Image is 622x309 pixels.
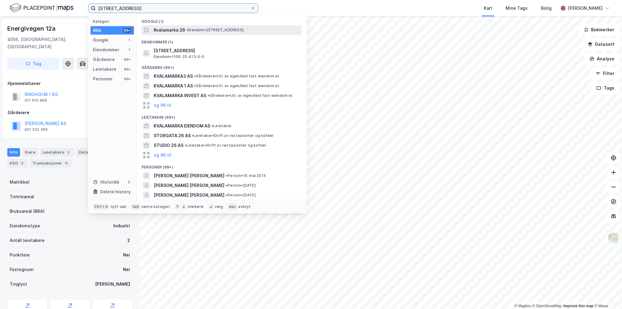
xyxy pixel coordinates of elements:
div: Personer (99+) [137,160,307,171]
div: markere [188,204,203,209]
div: Nei [123,251,130,259]
div: Tinglyst [10,280,27,288]
div: Ctrl + k [93,204,109,210]
span: Gårdeiere • Utl. av egen/leid fast eiendom el. [194,74,280,79]
button: Tag [7,58,60,70]
div: esc [228,204,237,210]
img: Z [608,232,619,244]
div: 1 [127,38,132,42]
div: Datasett [76,148,106,157]
div: Tomteareal [10,193,34,200]
div: Alle [93,27,101,34]
div: Hjemmelshaver [8,80,132,87]
div: nytt søk [111,204,127,209]
div: 11 [63,160,69,166]
span: Person • 19. mai 2015 [226,173,266,178]
div: Mine Tags [506,5,528,12]
div: 99+ [123,57,132,62]
div: Google [93,36,108,44]
div: Nei [123,266,130,273]
a: Improve this map [563,304,593,308]
div: Eiendommer [93,46,119,53]
div: velg [215,204,223,209]
div: Festegrunn [10,266,33,273]
div: 99+ [123,28,132,33]
button: Bokmerker [579,24,620,36]
div: Kategori [93,19,134,24]
button: Tags [591,82,620,94]
span: Gårdeiere • Utl. av egen/leid fast eiendom el. [207,93,293,98]
div: 911 610 868 [25,98,47,103]
div: Bolig [541,5,552,12]
span: STORGATA 26 AS [154,132,191,139]
div: Matrikkel [10,178,29,186]
span: • [211,124,213,128]
div: Delete history [100,188,131,195]
div: Leietakere [93,66,116,73]
a: Mapbox [514,304,531,308]
button: Datasett [583,38,620,50]
span: • [226,173,227,178]
div: [PERSON_NAME] [95,280,130,288]
div: [PERSON_NAME] [568,5,603,12]
span: [PERSON_NAME] [PERSON_NAME] [154,192,224,199]
div: Punktleie [10,251,30,259]
span: [STREET_ADDRESS] [154,47,299,54]
iframe: Chat Widget [592,280,622,309]
div: 0 [127,180,132,185]
div: Info [7,148,20,157]
div: avbryt [238,204,251,209]
span: KVALAMARKA EIENDOM AS [154,122,210,130]
div: Eiendommer (1) [137,35,307,46]
div: 2 [65,149,71,155]
button: og 96 til [154,102,171,109]
button: Filter [590,67,620,80]
div: Transaksjoner [30,159,72,168]
img: logo.f888ab2527a4732fd821a326f86c7f29.svg [10,3,73,13]
div: Bruksareal (BRA) [10,208,45,215]
div: Antall leietakere [10,237,45,244]
span: [PERSON_NAME] [PERSON_NAME] [154,182,224,189]
span: Person • [DATE] [226,183,256,188]
span: STUDIO 26 AS [154,142,183,149]
span: • [192,133,194,138]
span: Gårdeiere • Utl. av egen/leid fast eiendom el. [194,83,280,88]
button: Analyse [584,53,620,65]
div: Industri [113,222,130,229]
div: Personer [93,75,113,83]
span: Kvalamarka 26 [154,26,185,34]
span: Eiendom • [STREET_ADDRESS] [186,28,244,32]
span: • [194,74,196,78]
span: • [186,28,188,32]
span: Eiendom • 1106-22-413-0-0 [154,54,205,59]
div: tab [131,204,140,210]
span: [PERSON_NAME] [PERSON_NAME] [154,172,224,179]
div: Energivegen 12a [7,24,57,33]
span: • [226,193,227,197]
input: Søk på adresse, matrikkel, gårdeiere, leietakere eller personer [96,4,251,13]
span: • [185,143,186,148]
div: Leietakere [40,148,74,157]
div: Gårdeiere [93,56,115,63]
div: 3 [19,160,25,166]
span: • [207,93,209,98]
button: og 96 til [154,151,171,159]
div: Gårdeiere [8,109,132,116]
div: 99+ [123,67,132,72]
span: KVALAMARKA INVEST AS [154,92,206,99]
div: Historikk [93,178,119,186]
span: Leietaker [211,124,232,128]
div: 1 [127,47,132,52]
div: 4056, [GEOGRAPHIC_DATA], [GEOGRAPHIC_DATA] [7,36,107,50]
div: Google (1) [137,14,307,25]
span: KVALAMARKA3 AS [154,73,193,80]
div: Gårdeiere (99+) [137,60,307,71]
span: KVALAMARKA 1 AS [154,82,193,90]
div: ESG [7,159,28,168]
span: Leietaker • Drift av restauranter og kafeer [192,133,274,138]
div: Kontrollprogram for chat [592,280,622,309]
div: Kart [484,5,492,12]
div: neste kategori [142,204,170,209]
div: 2 [127,237,130,244]
div: Leietakere (99+) [137,110,307,121]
